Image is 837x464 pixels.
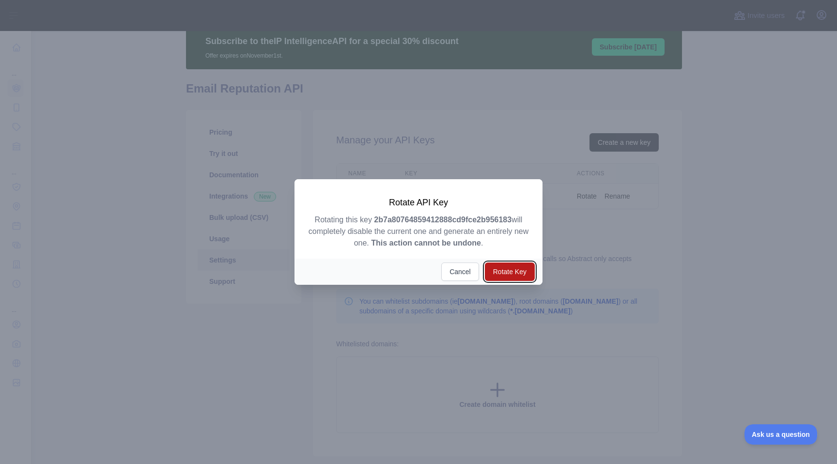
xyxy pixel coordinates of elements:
iframe: Toggle Customer Support [744,424,818,445]
h3: Rotate API Key [306,197,531,208]
button: Rotate Key [485,263,535,281]
button: Cancel [441,263,479,281]
p: Rotating this key will completely disable the current one and generate an entirely new one. . [306,214,531,249]
strong: This action cannot be undone [371,239,481,247]
strong: 2b7a80764859412888cd9fce2b956183 [374,216,511,224]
